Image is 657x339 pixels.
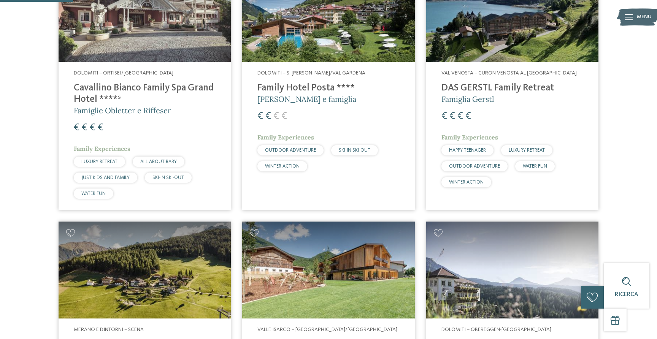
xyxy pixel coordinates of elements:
[257,111,263,121] span: €
[257,82,399,94] h4: Family Hotel Posta ****
[449,164,500,169] span: OUTDOOR ADVENTURE
[441,327,551,332] span: Dolomiti – Obereggen-[GEOGRAPHIC_DATA]
[441,82,583,94] h4: DAS GERSTL Family Retreat
[242,222,414,318] img: Cercate un hotel per famiglie? Qui troverete solo i migliori!
[265,164,300,169] span: WINTER ACTION
[74,70,173,76] span: Dolomiti – Ortisei/[GEOGRAPHIC_DATA]
[449,111,455,121] span: €
[265,111,271,121] span: €
[257,327,397,332] span: Valle Isarco – [GEOGRAPHIC_DATA]/[GEOGRAPHIC_DATA]
[441,70,577,76] span: Val Venosta – Curon Venosta al [GEOGRAPHIC_DATA]
[152,175,184,180] span: SKI-IN SKI-OUT
[449,148,486,153] span: HAPPY TEENAGER
[140,159,177,164] span: ALL ABOUT BABY
[441,111,447,121] span: €
[90,123,95,133] span: €
[74,82,216,105] h4: Cavallino Bianco Family Spa Grand Hotel ****ˢ
[441,133,498,141] span: Family Experiences
[98,123,103,133] span: €
[441,94,494,104] span: Famiglia Gerstl
[257,70,365,76] span: Dolomiti – S. [PERSON_NAME]/Val Gardena
[74,106,171,115] span: Famiglie Obletter e Riffeser
[74,123,79,133] span: €
[82,123,87,133] span: €
[81,159,117,164] span: LUXURY RETREAT
[509,148,545,153] span: LUXURY RETREAT
[74,327,144,332] span: Merano e dintorni – Scena
[265,148,316,153] span: OUTDOOR ADVENTURE
[426,222,598,318] img: Adventure Family Hotel Maria ****
[81,191,106,196] span: WATER FUN
[257,94,356,104] span: [PERSON_NAME] e famiglia
[523,164,547,169] span: WATER FUN
[273,111,279,121] span: €
[449,180,484,185] span: WINTER ACTION
[257,133,314,141] span: Family Experiences
[74,145,130,152] span: Family Experiences
[339,148,370,153] span: SKI-IN SKI-OUT
[281,111,287,121] span: €
[457,111,463,121] span: €
[615,291,638,298] span: Ricerca
[465,111,471,121] span: €
[81,175,130,180] span: JUST KIDS AND FAMILY
[59,222,231,318] img: Cercate un hotel per famiglie? Qui troverete solo i migliori!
